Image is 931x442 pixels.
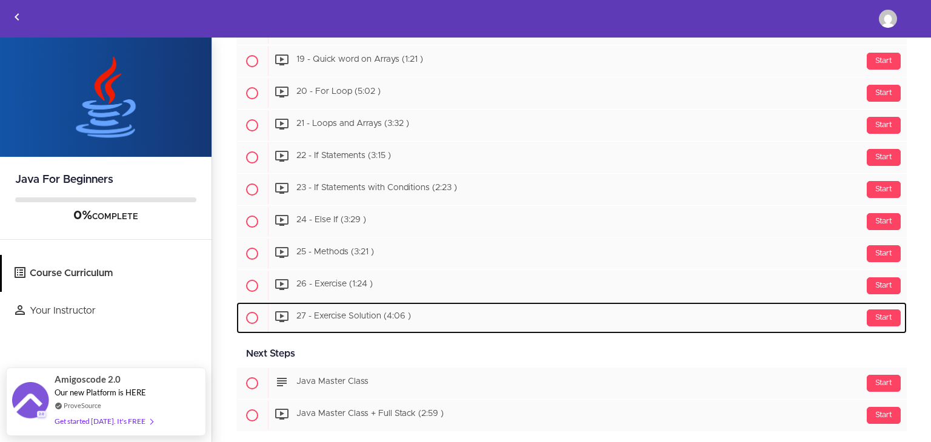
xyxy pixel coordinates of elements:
div: Get started [DATE]. It's FREE [55,414,153,428]
div: Start [867,85,901,102]
div: Start [867,149,901,166]
div: COMPLETE [15,208,196,224]
span: Amigoscode 2.0 [55,372,121,386]
svg: Back to courses [10,10,24,24]
a: Start 20 - For Loop (5:02 ) [236,78,907,109]
img: provesource social proof notification image [12,382,48,421]
span: 25 - Methods (3:21 ) [296,248,374,257]
div: Start [867,53,901,70]
a: Start Java Master Class [236,368,907,399]
a: ProveSource [64,400,101,411]
span: 22 - If Statements (3:15 ) [296,152,391,160]
div: Start [867,375,901,392]
a: Course Curriculum [2,255,212,292]
a: Start Java Master Class + Full Stack (2:59 ) [236,400,907,431]
span: 0% [73,209,92,222]
a: Start 26 - Exercise (1:24 ) [236,270,907,302]
div: Start [867,181,901,198]
div: Start [867,245,901,262]
span: 27 - Exercise Solution (4:06 ) [296,312,411,321]
span: 21 - Loops and Arrays (3:32 ) [296,120,409,128]
span: 20 - For Loop (5:02 ) [296,88,381,96]
span: 23 - If Statements with Conditions (2:23 ) [296,184,457,193]
img: lokeshj022004@gmail.com [879,10,897,28]
div: Next Steps [236,340,907,368]
a: Start 21 - Loops and Arrays (3:32 ) [236,110,907,141]
div: Start [867,117,901,134]
div: Start [867,277,901,294]
div: Start [867,309,901,326]
div: Start [867,407,901,424]
span: Our new Platform is HERE [55,388,146,397]
a: Start 25 - Methods (3:21 ) [236,238,907,269]
div: Start [867,213,901,230]
a: Start 24 - Else If (3:29 ) [236,206,907,237]
a: Start 22 - If Statements (3:15 ) [236,142,907,173]
a: Back to courses [1,1,33,37]
span: Java Master Class [296,378,369,386]
span: 19 - Quick word on Arrays (1:21 ) [296,56,423,64]
span: 26 - Exercise (1:24 ) [296,280,373,289]
a: Your Instructor [2,292,212,329]
a: Start 19 - Quick word on Arrays (1:21 ) [236,45,907,77]
span: Java Master Class + Full Stack (2:59 ) [296,410,444,418]
a: Start 27 - Exercise Solution (4:06 ) [236,302,907,334]
a: Start 23 - If Statements with Conditions (2:23 ) [236,174,907,205]
span: 24 - Else If (3:29 ) [296,216,366,225]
